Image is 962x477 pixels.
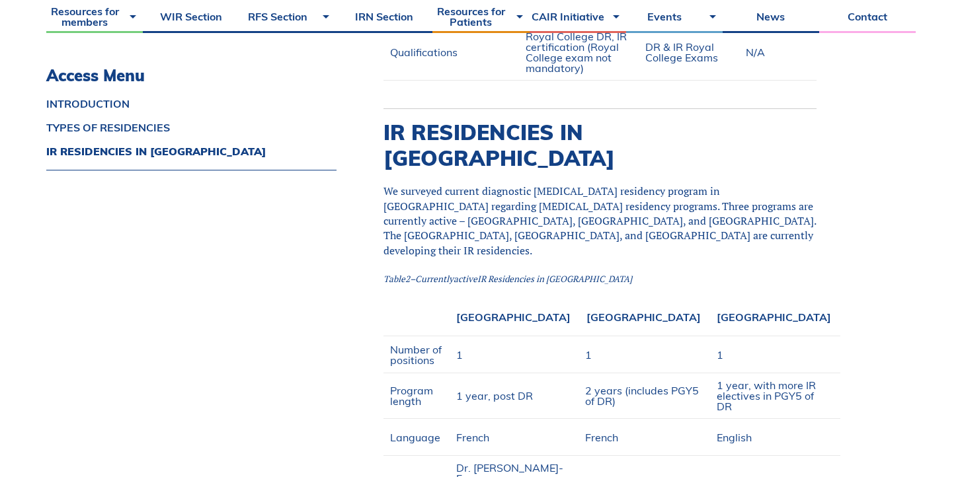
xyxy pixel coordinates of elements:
span: [GEOGRAPHIC_DATA] [586,311,701,324]
span: Number of positions [390,343,442,367]
span: Current [415,273,446,285]
span: 1 [717,348,723,361]
span: 1 year, post DR [456,389,533,402]
span: English [717,431,752,444]
span: French [456,431,489,444]
span: IR RESIDENCIES IN [GEOGRAPHIC_DATA] [383,119,615,170]
span: [GEOGRAPHIC_DATA] [717,311,831,324]
span: 1 [456,348,463,361]
span: [GEOGRAPHIC_DATA] [456,311,571,324]
span: N/A [746,46,765,59]
span: We surveyed current diagnostic [MEDICAL_DATA] residency program in [GEOGRAPHIC_DATA] regarding [M... [383,184,816,258]
span: 2 [405,273,410,285]
span: 2 years (includes PGY5 of DR) [585,384,699,408]
h3: Access Menu [46,66,337,85]
span: Language [390,431,440,444]
span: 1 [585,348,592,361]
a: TYPES OF RESIDENCIES [46,122,337,133]
span: ly [446,273,454,285]
span: Royal College DR, IR certification (Royal College exam not mandatory) [526,30,627,75]
span: IR Residencies in [GEOGRAPHIC_DATA] [477,273,632,285]
span: French [585,431,618,444]
span: Program length [390,384,433,408]
a: IR RESIDENCIES IN [GEOGRAPHIC_DATA] [46,146,337,157]
a: INTRODUCTION [46,98,337,109]
span: active [454,273,477,285]
span: DR & IR Royal College Exams [645,40,718,64]
span: – [410,273,415,285]
span: 1 year, with more IR electives in PGY5 of DR [717,379,816,413]
span: Table [383,273,405,285]
span: Qualifications [390,46,458,59]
